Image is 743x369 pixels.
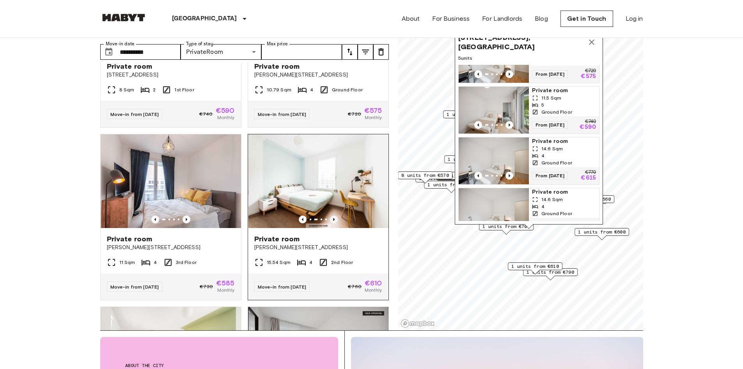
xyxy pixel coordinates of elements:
div: PrivateRoom [181,44,261,60]
a: Marketing picture of unit DE-01-006-005-04HFPrevious imagePrevious imagePrivate room[PERSON_NAME]... [100,134,241,300]
span: 1 units from €790 [527,269,574,276]
span: 1 units from €555 [427,181,475,188]
p: €590 [580,124,596,130]
button: Previous image [505,70,513,78]
span: [PERSON_NAME][STREET_ADDRESS] [107,244,235,251]
span: €610 [365,280,382,287]
span: Monthly [365,287,382,294]
button: Previous image [505,172,513,180]
span: Private room [254,234,300,244]
span: Private room [532,137,596,145]
a: Blog [535,14,548,23]
div: Map marker [398,171,452,184]
span: From [DATE] [532,172,568,180]
span: Ground Floor [541,159,572,166]
p: €720 [585,69,596,73]
p: €770 [585,170,596,175]
button: Previous image [183,216,190,223]
span: [STREET_ADDRESS], [GEOGRAPHIC_DATA] [458,33,584,52]
label: Max price [267,41,288,47]
span: [PERSON_NAME][STREET_ADDRESS] [254,71,382,79]
button: tune [358,44,373,60]
span: About the city [125,362,313,369]
span: 1 units from €675 [448,156,495,163]
span: 1 units from €610 [511,263,559,270]
a: Get in Touch [560,11,613,27]
span: 2 [153,86,156,93]
span: 11.5 Sqm [541,94,561,102]
img: Marketing picture of unit DE-01-006-005-04HF [101,134,241,228]
span: Move-in from [DATE] [258,284,307,290]
a: Marketing picture of unit DE-01-260-021-05Previous imagePrevious imagePrivate room11.5 Sqm5Ground... [458,86,599,134]
p: €740 [585,119,596,124]
span: From [DATE] [532,70,568,78]
div: Map marker [443,111,498,123]
span: Monthly [365,114,382,121]
span: Ground Floor [541,109,572,116]
button: Previous image [474,121,482,129]
div: Map marker [523,268,578,280]
a: For Landlords [482,14,522,23]
span: 8 units from €570 [401,172,449,179]
a: Mapbox logo [401,319,435,328]
button: Previous image [299,216,307,223]
span: Move-in from [DATE] [110,284,159,290]
button: Previous image [330,216,338,223]
span: Private room [532,87,596,94]
span: 14.6 Sqm [541,145,563,152]
p: [GEOGRAPHIC_DATA] [172,14,237,23]
a: Marketing picture of unit DE-01-09-008-02QMarketing picture of unit DE-01-09-008-02QPrevious imag... [248,134,389,300]
span: Monthly [217,287,234,294]
span: 4 [541,152,544,159]
span: 15.54 Sqm [267,259,291,266]
span: 1st Floor [174,86,194,93]
span: Move-in from [DATE] [110,111,159,117]
button: Previous image [474,172,482,180]
span: Private room [532,188,596,196]
a: About [402,14,420,23]
span: 4 [154,259,157,266]
div: Map marker [424,181,479,193]
span: Private room [107,234,153,244]
span: [PERSON_NAME][STREET_ADDRESS] [254,244,382,251]
span: €740 [199,111,213,118]
button: tune [342,44,358,60]
button: tune [373,44,389,60]
div: Map marker [575,228,629,240]
span: 4 [541,203,544,210]
span: €730 [200,283,213,290]
span: From [DATE] [532,121,568,129]
span: Private room [107,62,153,71]
button: Choose date, selected date is 1 Oct 2025 [101,44,117,60]
span: Move-in from [DATE] [258,111,307,117]
span: 11 Sqm [119,259,135,266]
span: €575 [364,107,382,114]
span: [STREET_ADDRESS] [107,71,235,79]
img: Marketing picture of unit DE-01-260-021-05 [459,87,529,134]
span: Ground Floor [541,210,572,217]
span: Private room [254,62,300,71]
span: 1 units from €600 [578,228,626,235]
a: Log in [626,14,643,23]
div: Map marker [508,262,562,275]
img: Marketing picture of unit DE-01-09-008-02Q [248,134,388,228]
button: Previous image [474,70,482,78]
span: 4 [310,86,313,93]
span: €585 [216,280,235,287]
span: 3rd Floor [176,259,197,266]
div: Map marker [444,155,499,168]
img: Marketing picture of unit DE-01-260-002-03 [459,188,529,235]
span: €720 [348,111,361,118]
div: Map marker [455,29,603,229]
span: 1 units from €660 [563,196,611,203]
button: Previous image [151,216,159,223]
span: 4 [309,259,312,266]
span: 8 Sqm [119,86,135,93]
span: 14.6 Sqm [541,196,563,203]
p: €615 [581,175,596,181]
div: Map marker [560,195,614,207]
label: Type of stay [186,41,213,47]
a: Marketing picture of unit DE-01-260-002-04Previous imagePrevious imagePrivate room14.6 Sqm4Ground... [458,137,599,185]
label: Move-in date [106,41,135,47]
span: 1 units from €655 [447,111,494,118]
